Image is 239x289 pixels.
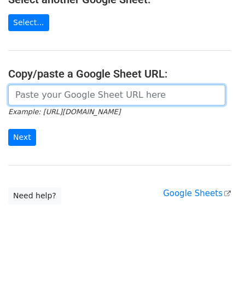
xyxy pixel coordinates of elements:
a: Need help? [8,187,61,204]
input: Next [8,129,36,146]
iframe: Chat Widget [184,237,239,289]
input: Paste your Google Sheet URL here [8,85,225,105]
a: Select... [8,14,49,31]
a: Google Sheets [163,188,231,198]
small: Example: [URL][DOMAIN_NAME] [8,108,120,116]
h4: Copy/paste a Google Sheet URL: [8,67,231,80]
